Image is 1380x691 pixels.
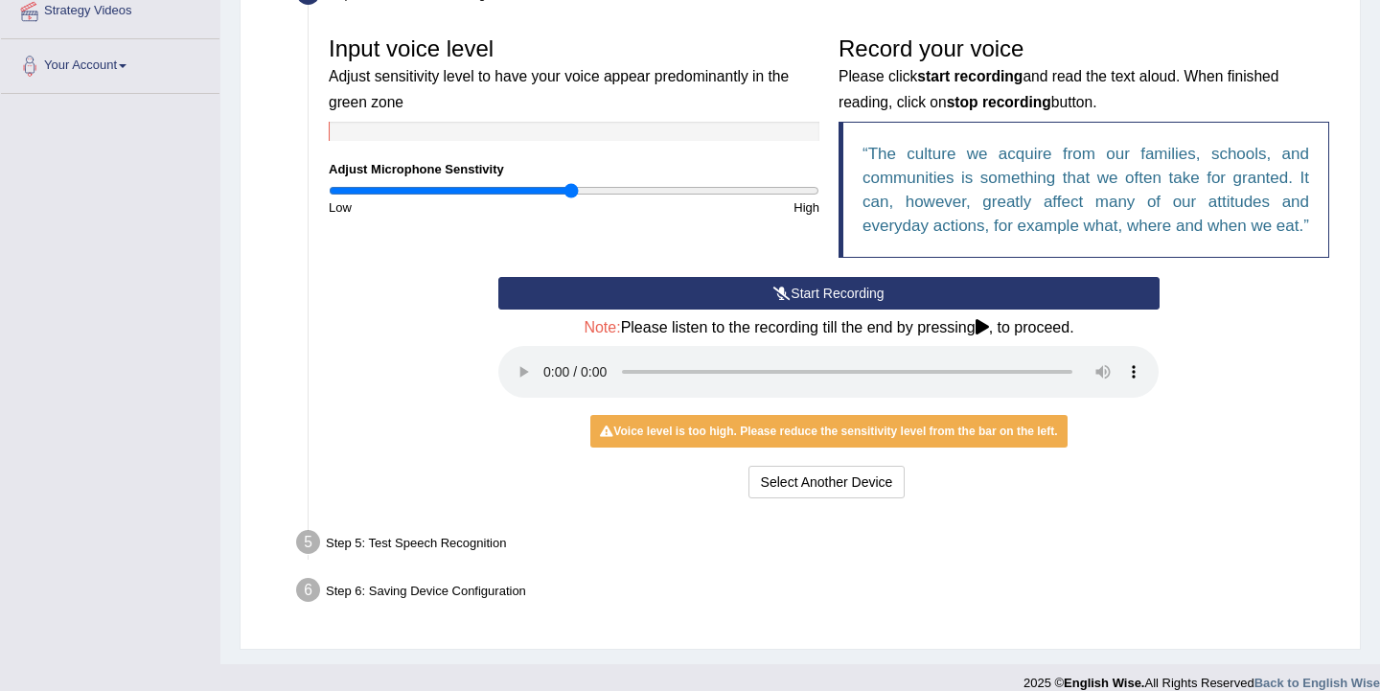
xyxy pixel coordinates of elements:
a: Back to English Wise [1254,676,1380,690]
strong: English Wise. [1064,676,1144,690]
small: Adjust sensitivity level to have your voice appear predominantly in the green zone [329,68,789,109]
div: Step 5: Test Speech Recognition [287,524,1351,566]
div: Step 6: Saving Device Configuration [287,572,1351,614]
h4: Please listen to the recording till the end by pressing , to proceed. [498,319,1159,336]
div: High [574,198,829,217]
button: Select Another Device [748,466,906,498]
label: Adjust Microphone Senstivity [329,160,504,178]
div: Low [319,198,574,217]
div: Voice level is too high. Please reduce the sensitivity level from the bar on the left. [590,415,1067,448]
q: The culture we acquire from our families, schools, and communities is something that we often tak... [862,145,1309,235]
b: stop recording [947,94,1051,110]
span: Note: [584,319,620,335]
h3: Input voice level [329,36,819,112]
b: start recording [917,68,1023,84]
a: Your Account [1,39,219,87]
button: Start Recording [498,277,1159,310]
h3: Record your voice [839,36,1329,112]
small: Please click and read the text aloud. When finished reading, click on button. [839,68,1278,109]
